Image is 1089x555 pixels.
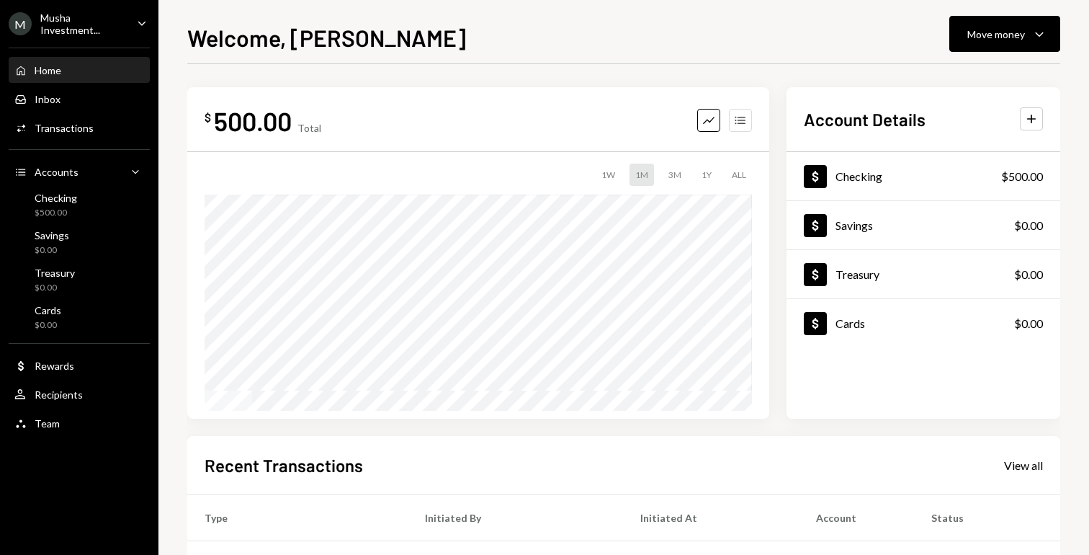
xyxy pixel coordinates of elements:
[35,267,75,279] div: Treasury
[35,192,77,204] div: Checking
[205,453,363,477] h2: Recent Transactions
[35,229,69,241] div: Savings
[408,494,623,541] th: Initiated By
[835,316,865,330] div: Cards
[35,166,79,178] div: Accounts
[35,304,61,316] div: Cards
[35,360,74,372] div: Rewards
[914,494,1060,541] th: Status
[9,86,150,112] a: Inbox
[9,410,150,436] a: Team
[1014,266,1043,283] div: $0.00
[9,225,150,259] a: Savings$0.00
[786,201,1060,249] a: Savings$0.00
[35,64,61,76] div: Home
[799,494,914,541] th: Account
[1004,457,1043,473] a: View all
[1014,315,1043,332] div: $0.00
[35,207,77,219] div: $500.00
[804,107,926,131] h2: Account Details
[40,12,125,36] div: Musha Investment...
[949,16,1060,52] button: Move money
[696,164,717,186] div: 1Y
[9,57,150,83] a: Home
[35,244,69,257] div: $0.00
[9,300,150,334] a: Cards$0.00
[1004,458,1043,473] div: View all
[726,164,752,186] div: ALL
[35,417,60,430] div: Team
[9,187,150,222] a: Checking$500.00
[9,381,150,407] a: Recipients
[9,115,150,141] a: Transactions
[629,164,654,186] div: 1M
[35,93,60,105] div: Inbox
[35,122,94,134] div: Transactions
[1001,168,1043,185] div: $500.00
[9,352,150,378] a: Rewards
[35,282,75,294] div: $0.00
[297,122,321,134] div: Total
[786,250,1060,298] a: Treasury$0.00
[596,164,621,186] div: 1W
[835,169,882,183] div: Checking
[35,388,83,401] div: Recipients
[9,262,150,297] a: Treasury$0.00
[663,164,687,186] div: 3M
[835,218,873,232] div: Savings
[35,319,61,332] div: $0.00
[967,27,1025,42] div: Move money
[187,23,466,52] h1: Welcome, [PERSON_NAME]
[205,110,211,125] div: $
[786,299,1060,347] a: Cards$0.00
[623,494,799,541] th: Initiated At
[786,152,1060,200] a: Checking$500.00
[187,494,408,541] th: Type
[214,105,292,137] div: 500.00
[9,12,32,35] div: M
[9,159,150,185] a: Accounts
[1014,217,1043,234] div: $0.00
[835,267,879,281] div: Treasury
